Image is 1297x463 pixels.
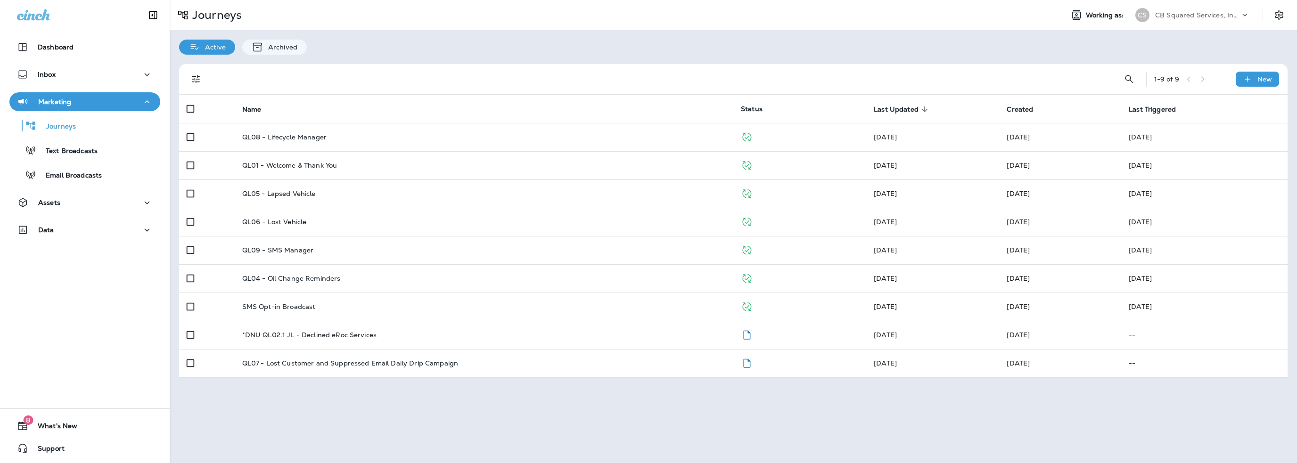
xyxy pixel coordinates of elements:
button: Marketing [9,92,160,111]
p: QL06 - Lost Vehicle [242,218,307,226]
span: Name [242,105,274,114]
p: New [1257,75,1272,83]
div: 1 - 9 of 9 [1154,75,1179,83]
button: Data [9,220,160,239]
span: J-P Scoville [1007,161,1030,170]
span: Published [741,245,753,253]
span: J-P Scoville [874,218,897,226]
span: J-P Scoville [1007,189,1030,198]
p: Dashboard [38,43,74,51]
span: J-P Scoville [874,359,897,367]
p: Active [200,43,226,51]
span: J-P Scoville [1007,359,1030,367]
p: Journeys [189,8,242,22]
span: What's New [28,422,77,433]
button: Support [9,439,160,458]
p: QL07 - Lost Customer and Suppressed Email Daily Drip Campaign [242,359,459,367]
span: Working as: [1086,11,1126,19]
button: 8What's New [9,416,160,435]
span: Published [741,301,753,310]
p: Data [38,226,54,234]
p: *DNU QL02.1 JL - Declined eRoc Services [242,331,377,339]
button: Search Journeys [1120,70,1139,89]
span: J-P Scoville [874,189,897,198]
span: Developer Integrations [874,133,897,141]
span: Name [242,106,262,114]
td: [DATE] [1121,264,1288,292]
span: Developer Integrations [874,161,897,170]
p: Archived [263,43,297,51]
span: J-P Scoville [874,246,897,254]
span: J-P Scoville [1007,274,1030,283]
span: Published [741,188,753,197]
span: J-P Scoville [1007,331,1030,339]
span: Last Updated [874,106,919,114]
button: Filters [187,70,205,89]
span: Created [1007,106,1033,114]
span: Last Triggered [1129,106,1176,114]
span: Published [741,160,753,169]
button: Journeys [9,116,160,136]
button: Settings [1271,7,1288,24]
button: Inbox [9,65,160,84]
button: Collapse Sidebar [140,6,166,24]
span: J-P Scoville [874,331,897,339]
p: CB Squared Services, Incorporated dba Jiffy Lube [1155,11,1240,19]
button: Assets [9,193,160,212]
span: Last Updated [874,105,931,114]
span: Published [741,217,753,225]
span: J-P Scoville [1007,133,1030,141]
p: -- [1129,359,1280,367]
span: Draft [741,358,753,366]
p: -- [1129,331,1280,339]
div: CS [1135,8,1149,22]
p: Assets [38,199,60,206]
button: Text Broadcasts [9,140,160,160]
td: [DATE] [1121,179,1288,208]
span: Published [741,273,753,282]
span: Published [741,132,753,140]
p: QL01 - Welcome & Thank You [242,162,337,169]
td: [DATE] [1121,123,1288,151]
p: Marketing [38,98,71,106]
button: Dashboard [9,38,160,57]
td: [DATE] [1121,151,1288,179]
button: Email Broadcasts [9,165,160,185]
span: 8 [23,415,33,425]
span: Created [1007,105,1045,114]
p: SMS Opt-in Broadcast [242,303,316,310]
span: J-P Scoville [1007,302,1030,311]
p: QL08 - Lifecycle Manager [242,133,327,141]
p: Journeys [37,122,76,131]
td: [DATE] [1121,236,1288,264]
p: QL04 - Oil Change Reminders [242,275,341,282]
p: QL09 - SMS Manager [242,246,314,254]
p: QL05 - Lapsed Vehicle [242,190,316,197]
td: [DATE] [1121,208,1288,236]
span: J-P Scoville [874,274,897,283]
p: Text Broadcasts [36,147,98,156]
span: Status [741,105,763,113]
span: Last Triggered [1129,105,1188,114]
span: J-P Scoville [1007,218,1030,226]
span: Support [28,445,65,456]
span: Draft [741,330,753,338]
span: J-P Scoville [874,302,897,311]
p: Email Broadcasts [36,171,102,180]
span: J-P Scoville [1007,246,1030,254]
td: [DATE] [1121,292,1288,321]
p: Inbox [38,71,56,78]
